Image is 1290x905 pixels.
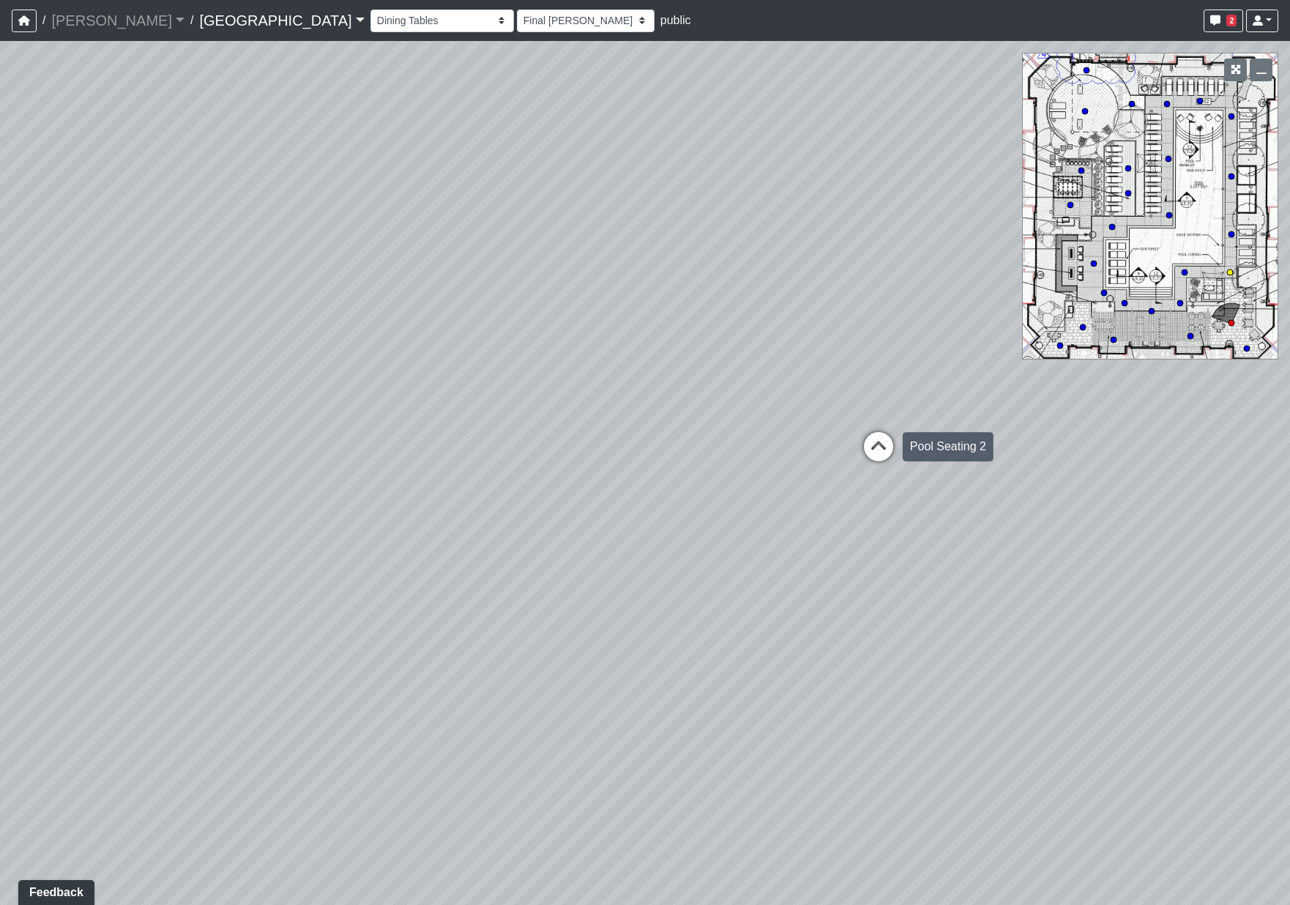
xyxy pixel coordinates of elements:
a: [GEOGRAPHIC_DATA] [199,6,364,35]
span: / [184,6,199,35]
span: public [660,14,691,26]
button: 2 [1204,10,1243,32]
span: 2 [1226,15,1237,26]
a: [PERSON_NAME] [51,6,184,35]
div: Pool Seating 2 [903,432,993,461]
iframe: Ybug feedback widget [11,876,97,905]
span: / [37,6,51,35]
